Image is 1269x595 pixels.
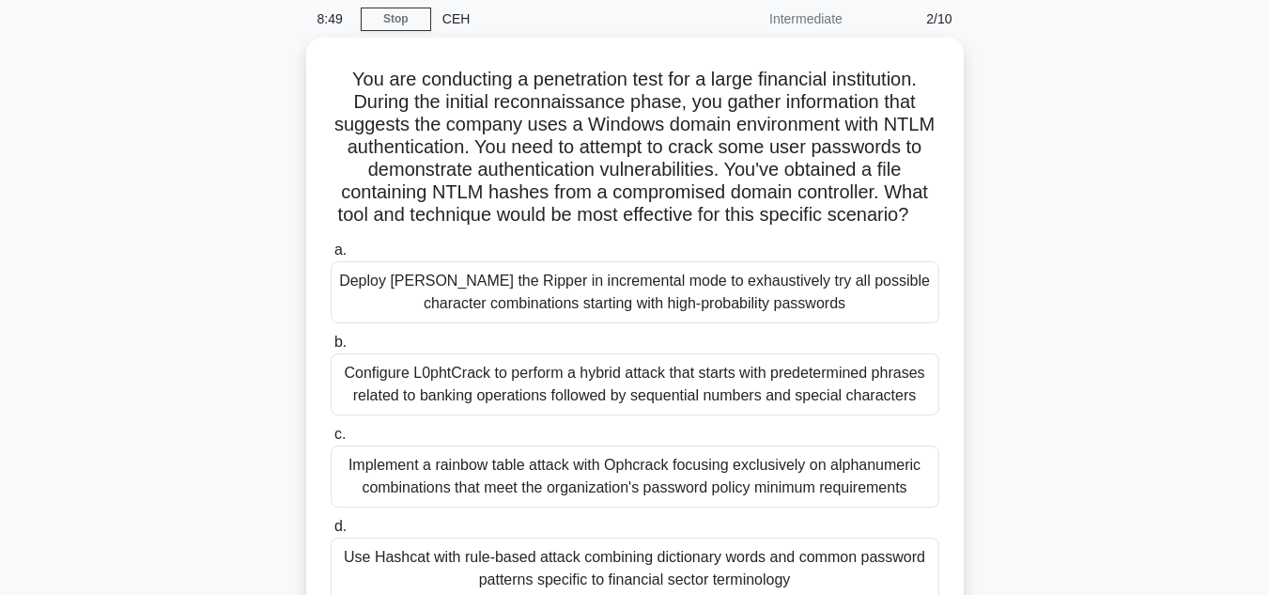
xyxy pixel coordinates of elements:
[331,446,939,508] div: Implement a rainbow table attack with Ophcrack focusing exclusively on alphanumeric combinations ...
[334,426,346,442] span: c.
[329,68,941,227] h5: You are conducting a penetration test for a large financial institution. During the initial recon...
[334,242,347,258] span: a.
[334,334,347,350] span: b.
[331,261,939,323] div: Deploy [PERSON_NAME] the Ripper in incremental mode to exhaustively try all possible character co...
[334,518,347,534] span: d.
[361,8,431,31] a: Stop
[331,353,939,415] div: Configure L0phtCrack to perform a hybrid attack that starts with predetermined phrases related to...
